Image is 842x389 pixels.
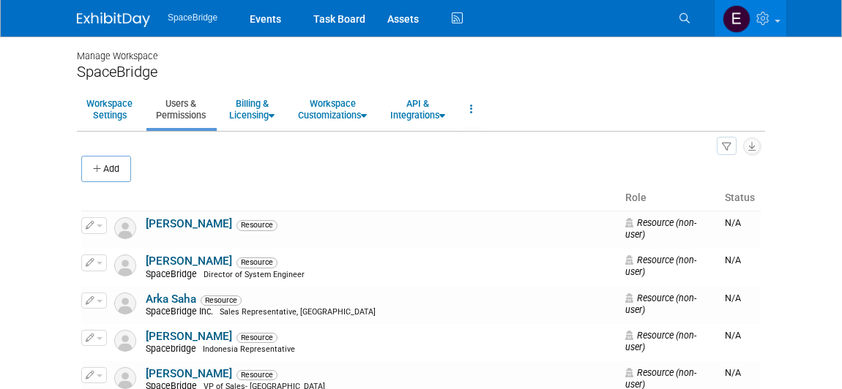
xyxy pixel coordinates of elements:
[146,344,201,354] span: Spacebridge
[77,37,765,63] div: Manage Workspace
[81,156,131,182] button: Add
[723,5,750,33] img: Elizabeth Gelerman
[625,217,696,240] span: Resource (non-user)
[77,91,142,127] a: WorkspaceSettings
[204,270,305,279] span: Director of System Engineer
[220,307,376,317] span: Sales Representative, [GEOGRAPHIC_DATA]
[725,367,741,378] span: N/A
[146,254,232,268] a: [PERSON_NAME]
[114,217,136,239] img: Resource
[725,292,741,303] span: N/A
[201,295,242,306] span: Resource
[203,344,295,354] span: Indonesia Representative
[146,217,232,230] a: [PERSON_NAME]
[288,91,376,127] a: WorkspaceCustomizations
[236,333,277,343] span: Resource
[236,220,277,230] span: Resource
[719,186,761,211] th: Status
[381,91,455,127] a: API &Integrations
[114,367,136,389] img: Resource
[77,12,150,27] img: ExhibitDay
[146,91,215,127] a: Users &Permissions
[236,257,277,268] span: Resource
[625,330,696,352] span: Resource (non-user)
[619,186,719,211] th: Role
[625,254,696,277] span: Resource (non-user)
[146,330,232,343] a: [PERSON_NAME]
[146,269,201,279] span: SpaceBridge
[114,292,136,314] img: Resource
[725,217,741,228] span: N/A
[625,292,696,315] span: Resource (non-user)
[146,292,196,306] a: Arka Saha
[168,12,217,23] span: SpaceBridge
[220,91,284,127] a: Billing &Licensing
[725,330,741,341] span: N/A
[146,306,217,317] span: SpaceBridge Inc.
[114,330,136,352] img: Resource
[146,367,232,380] a: [PERSON_NAME]
[725,254,741,265] span: N/A
[77,63,765,81] div: SpaceBridge
[114,254,136,276] img: Resource
[236,370,277,380] span: Resource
